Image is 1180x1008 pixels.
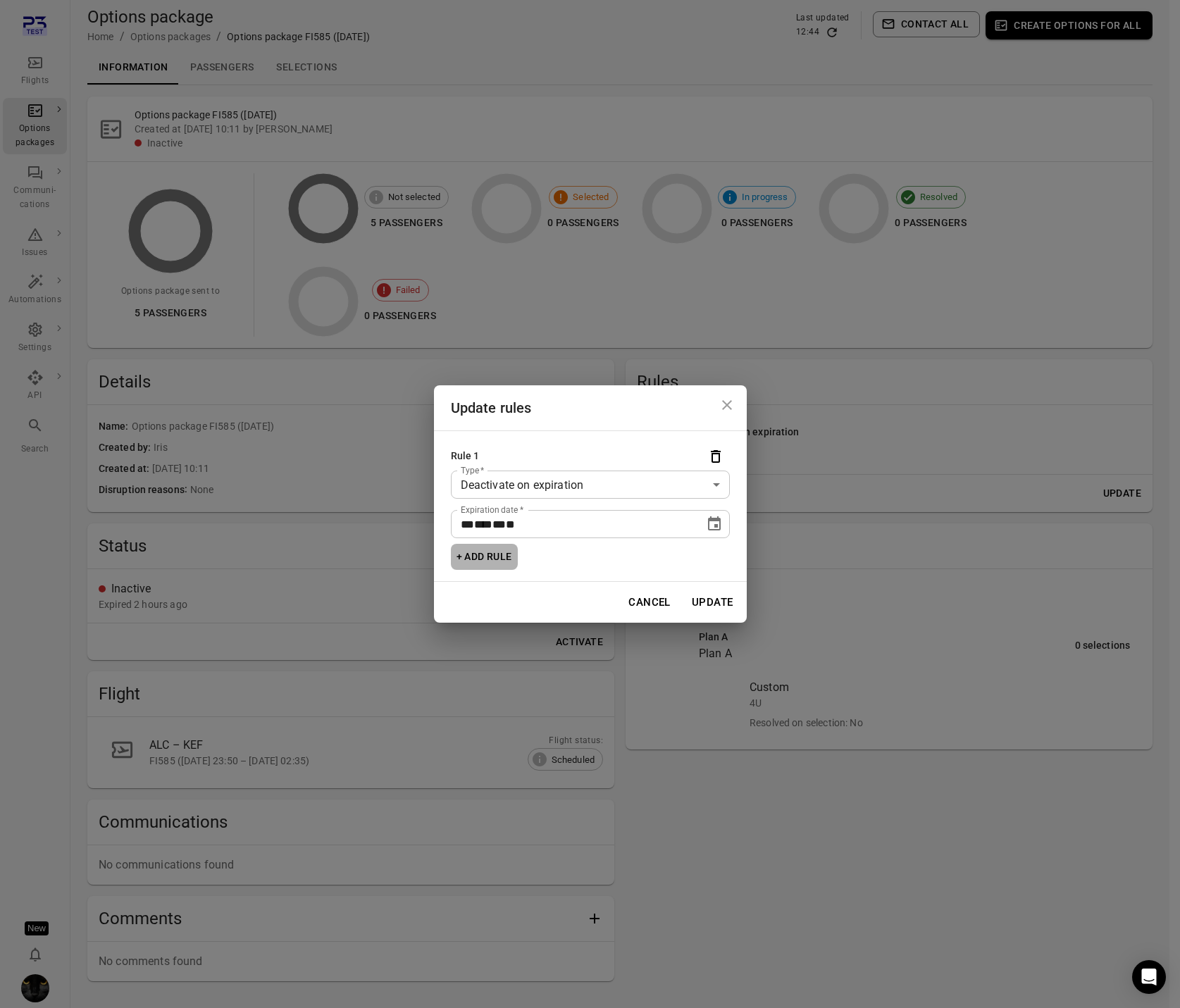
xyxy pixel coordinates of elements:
span: Hours [492,519,506,530]
span: Minutes [506,519,515,530]
span: Day [461,519,474,530]
h2: Update rules [434,385,747,430]
button: Cancel [621,587,678,617]
div: Deactivate on expiration [451,471,730,499]
span: Month [474,519,492,530]
button: + Add rule [451,544,518,570]
button: Update [684,587,741,617]
button: Delete [702,442,730,471]
div: Open Intercom Messenger [1132,960,1166,994]
div: Rule 1 [451,449,480,464]
button: Close dialog [713,391,741,419]
label: Type [461,464,485,476]
button: Choose date, selected date is Aug 26, 2025 [700,510,728,538]
label: Expiration date [461,504,523,516]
